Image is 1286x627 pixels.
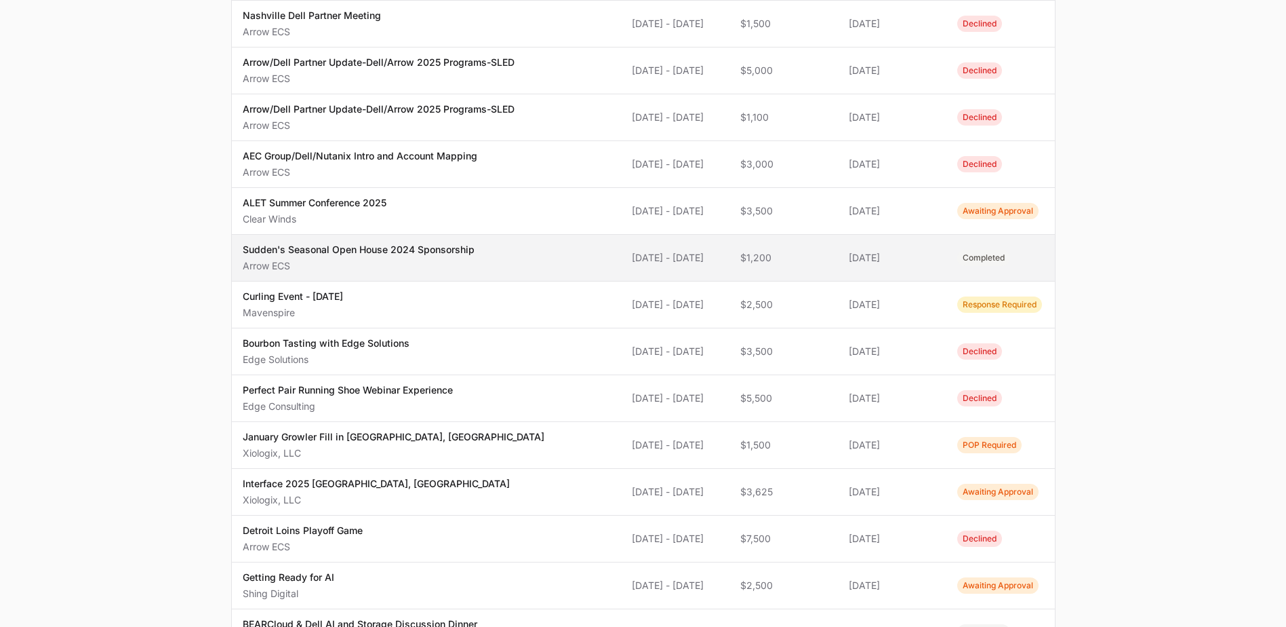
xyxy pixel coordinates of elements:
[957,437,1022,453] span: Activity Status
[243,119,515,132] p: Arrow ECS
[632,17,719,31] span: [DATE] - [DATE]
[243,149,477,163] p: AEC Group/Dell/Nutanix Intro and Account Mapping
[243,477,510,491] p: Interface 2025 [GEOGRAPHIC_DATA], [GEOGRAPHIC_DATA]
[243,571,334,584] p: Getting Ready for AI
[632,532,719,546] span: [DATE] - [DATE]
[957,62,1002,79] span: Activity Status
[243,212,386,226] p: Clear Winds
[957,577,1039,594] span: Activity Status
[740,298,827,311] span: $2,500
[632,579,719,592] span: [DATE] - [DATE]
[740,438,827,452] span: $1,500
[632,251,719,265] span: [DATE] - [DATE]
[243,524,363,537] p: Detroit Loins Playoff Game
[849,204,936,218] span: [DATE]
[243,383,453,397] p: Perfect Pair Running Shoe Webinar Experience
[849,251,936,265] span: [DATE]
[243,493,510,507] p: Xiologix, LLC
[849,532,936,546] span: [DATE]
[849,392,936,405] span: [DATE]
[740,579,827,592] span: $2,500
[849,485,936,499] span: [DATE]
[740,17,827,31] span: $1,500
[243,196,386,210] p: ALET Summer Conference 2025
[740,485,827,499] span: $3,625
[243,259,475,273] p: Arrow ECS
[957,250,1010,266] span: Activity Status
[632,392,719,405] span: [DATE] - [DATE]
[957,156,1002,172] span: Activity Status
[243,56,515,69] p: Arrow/Dell Partner Update-Dell/Arrow 2025 Programs-SLED
[243,25,381,39] p: Arrow ECS
[243,9,381,22] p: Nashville Dell Partner Meeting
[243,400,453,413] p: Edge Consulting
[957,343,1002,360] span: Activity Status
[632,111,719,124] span: [DATE] - [DATE]
[849,579,936,592] span: [DATE]
[849,64,936,77] span: [DATE]
[740,345,827,358] span: $3,500
[632,345,719,358] span: [DATE] - [DATE]
[243,72,515,85] p: Arrow ECS
[243,166,477,179] p: Arrow ECS
[243,290,343,303] p: Curling Event - [DATE]
[243,446,544,460] p: Xiologix, LLC
[957,297,1042,313] span: Activity Status
[632,204,719,218] span: [DATE] - [DATE]
[632,157,719,171] span: [DATE] - [DATE]
[243,353,409,366] p: Edge Solutions
[243,306,343,320] p: Mavenspire
[957,390,1002,406] span: Activity Status
[849,111,936,124] span: [DATE]
[957,109,1002,126] span: Activity Status
[632,298,719,311] span: [DATE] - [DATE]
[243,337,409,350] p: Bourbon Tasting with Edge Solutions
[243,102,515,116] p: Arrow/Dell Partner Update-Dell/Arrow 2025 Programs-SLED
[849,298,936,311] span: [DATE]
[243,243,475,256] p: Sudden's Seasonal Open House 2024 Sponsorship
[957,203,1039,219] span: Activity Status
[740,204,827,218] span: $3,500
[632,64,719,77] span: [DATE] - [DATE]
[957,16,1002,32] span: Activity Status
[243,587,334,601] p: Shing Digital
[740,392,827,405] span: $5,500
[849,17,936,31] span: [DATE]
[740,64,827,77] span: $5,000
[740,157,827,171] span: $3,000
[632,438,719,452] span: [DATE] - [DATE]
[243,540,363,554] p: Arrow ECS
[849,438,936,452] span: [DATE]
[632,485,719,499] span: [DATE] - [DATE]
[243,430,544,444] p: January Growler Fill in [GEOGRAPHIC_DATA], [GEOGRAPHIC_DATA]
[740,532,827,546] span: $7,500
[957,484,1039,500] span: Activity Status
[849,157,936,171] span: [DATE]
[740,251,827,265] span: $1,200
[957,531,1002,547] span: Activity Status
[740,111,827,124] span: $1,100
[849,345,936,358] span: [DATE]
